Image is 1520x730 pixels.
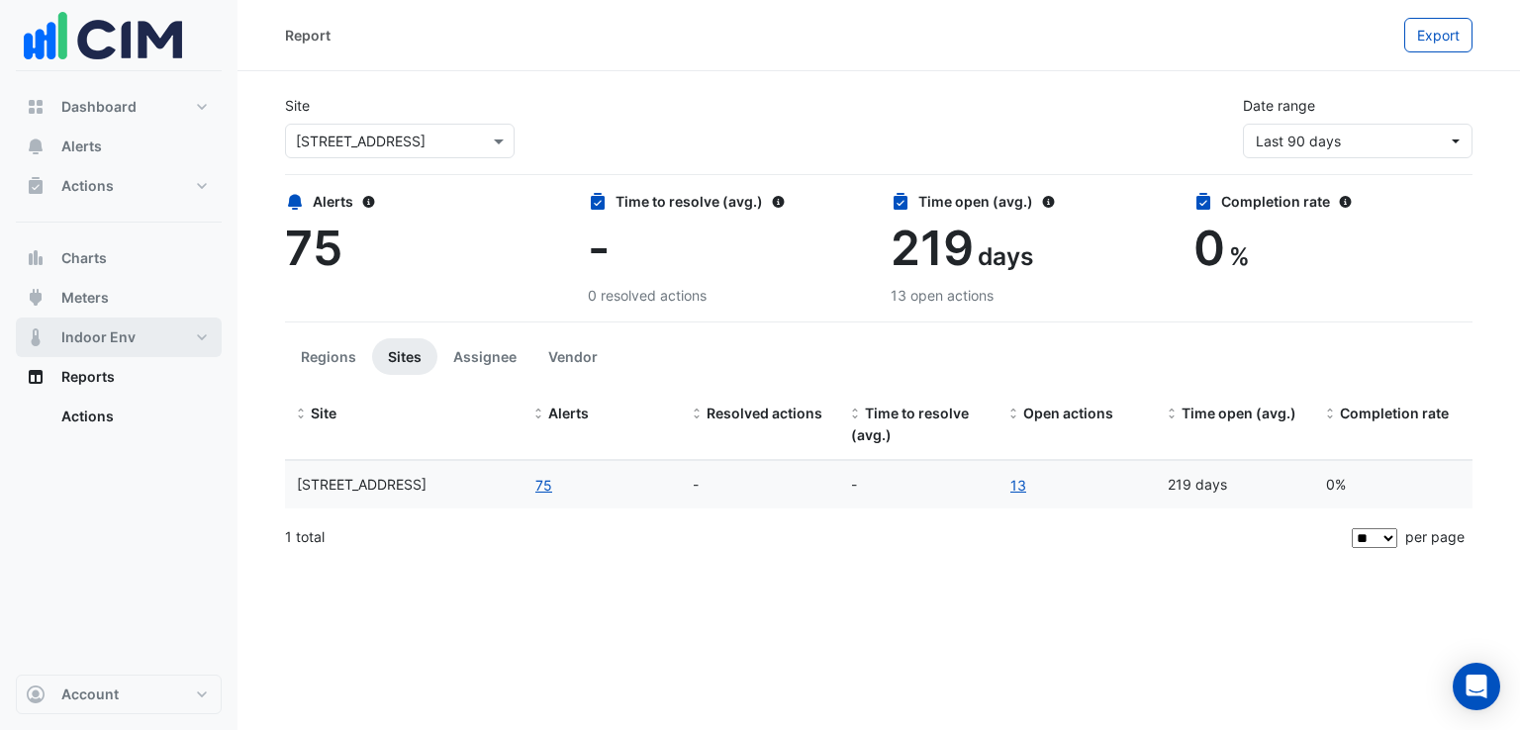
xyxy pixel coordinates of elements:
span: Reports [61,367,115,387]
img: Company Logo [24,1,182,70]
div: - [851,474,986,497]
span: 14 May 25 - 12 Aug 25 [1256,133,1341,149]
app-icon: Dashboard [26,97,46,117]
span: 219 [891,219,974,277]
span: Charts [61,248,107,268]
button: Meters [16,278,222,318]
div: - [693,474,827,497]
span: % [1229,241,1250,271]
app-icon: Indoor Env [26,327,46,347]
div: 1 total [285,512,1348,562]
span: Completion rate [1340,405,1449,421]
span: 75 [285,219,342,277]
label: Date range [1243,95,1315,116]
button: Reports [16,357,222,397]
app-icon: Reports [26,367,46,387]
span: Account [61,684,119,704]
button: Assignee [437,338,532,375]
button: Alerts [16,127,222,166]
button: 75 [534,474,553,497]
div: Open Intercom Messenger [1453,663,1500,710]
button: Account [16,675,222,714]
button: Export [1404,18,1472,52]
button: Indoor Env [16,318,222,357]
button: Charts [16,238,222,278]
div: Completion rate [1193,191,1472,212]
a: 13 [1009,474,1027,497]
div: Report [285,25,331,46]
div: Time open (avg.) [891,191,1170,212]
button: Regions [285,338,372,375]
span: Site [311,405,336,421]
span: 0 [1193,219,1225,277]
span: Export [1417,27,1460,44]
span: days [978,241,1033,271]
app-icon: Charts [26,248,46,268]
span: Time to resolve (avg.) [851,405,969,444]
button: Actions [16,166,222,206]
button: Sites [372,338,437,375]
span: Actions [61,176,114,196]
button: Last 90 days [1243,124,1472,158]
span: Resolved actions [707,405,822,421]
span: Indoor Env [61,327,136,347]
app-icon: Actions [26,176,46,196]
div: Time to resolve (avg.) [588,191,867,212]
app-icon: Meters [26,288,46,308]
span: Alerts [61,137,102,156]
span: 8 Exhibition Street [297,476,427,493]
div: Alerts [285,191,564,212]
div: 0 resolved actions [588,285,867,306]
label: Site [285,95,310,116]
div: Reports [16,397,222,444]
a: Actions [46,397,222,436]
span: per page [1405,528,1465,545]
span: Meters [61,288,109,308]
span: - [588,219,610,277]
button: Dashboard [16,87,222,127]
span: Time open (avg.) [1182,405,1296,421]
span: Dashboard [61,97,137,117]
span: Alerts [548,405,589,421]
app-icon: Alerts [26,137,46,156]
div: Completion (%) = Resolved Actions / (Resolved Actions + Open Actions) [1326,403,1461,425]
div: 219 days [1168,474,1302,497]
span: Open actions [1023,405,1113,421]
div: 0% [1326,474,1461,497]
button: Vendor [532,338,614,375]
div: 13 open actions [891,285,1170,306]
